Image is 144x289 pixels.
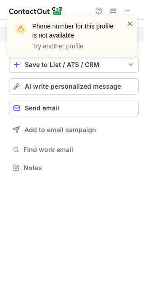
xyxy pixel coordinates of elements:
[23,146,135,154] span: Find work email
[9,5,63,16] img: ContactOut v5.3.10
[33,22,116,40] header: Phone number for this profile is not available
[9,78,139,95] button: AI write personalized message
[23,164,135,172] span: Notes
[9,143,139,156] button: Find work email
[9,161,139,174] button: Notes
[9,100,139,116] button: Send email
[24,126,96,133] span: Add to email campaign
[14,22,28,36] img: warning
[9,122,139,138] button: Add to email campaign
[25,83,121,90] span: AI write personalized message
[33,42,116,51] p: Try another profile
[25,104,59,112] span: Send email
